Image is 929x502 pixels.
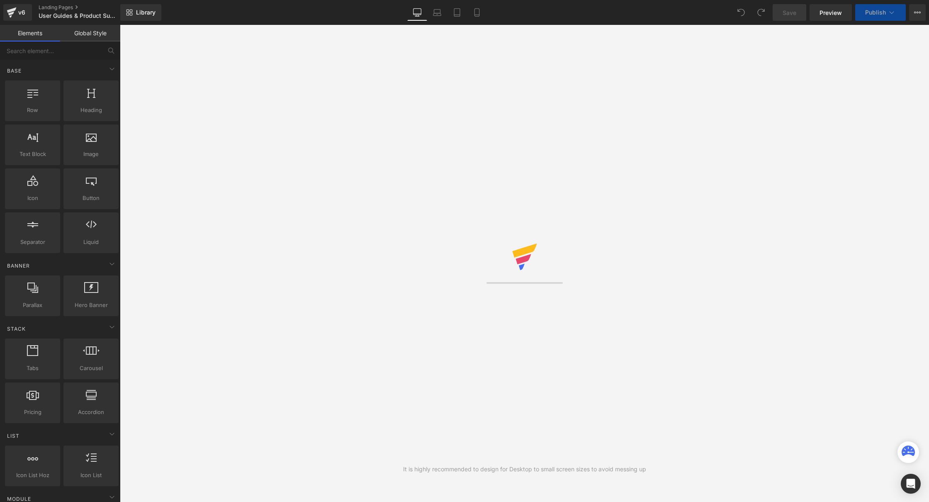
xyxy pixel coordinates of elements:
[39,4,134,11] a: Landing Pages
[7,364,58,373] span: Tabs
[3,4,32,21] a: v6
[7,238,58,246] span: Separator
[7,194,58,202] span: Icon
[66,194,116,202] span: Button
[753,4,769,21] button: Redo
[17,7,27,18] div: v6
[7,301,58,309] span: Parallax
[783,8,796,17] span: Save
[865,9,886,16] span: Publish
[427,4,447,21] a: Laptop
[855,4,906,21] button: Publish
[66,408,116,417] span: Accordion
[39,12,118,19] span: User Guides & Product Support
[60,25,120,41] a: Global Style
[7,471,58,480] span: Icon List Hoz
[66,150,116,158] span: Image
[7,408,58,417] span: Pricing
[810,4,852,21] a: Preview
[66,364,116,373] span: Carousel
[407,4,427,21] a: Desktop
[120,4,161,21] a: New Library
[467,4,487,21] a: Mobile
[901,474,921,494] div: Open Intercom Messenger
[6,325,27,333] span: Stack
[66,106,116,115] span: Heading
[7,106,58,115] span: Row
[403,465,646,474] div: It is highly recommended to design for Desktop to small screen sizes to avoid messing up
[136,9,156,16] span: Library
[6,67,22,75] span: Base
[7,150,58,158] span: Text Block
[66,301,116,309] span: Hero Banner
[66,238,116,246] span: Liquid
[733,4,749,21] button: Undo
[6,262,31,270] span: Banner
[66,471,116,480] span: Icon List
[6,432,20,440] span: List
[820,8,842,17] span: Preview
[447,4,467,21] a: Tablet
[909,4,926,21] button: More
